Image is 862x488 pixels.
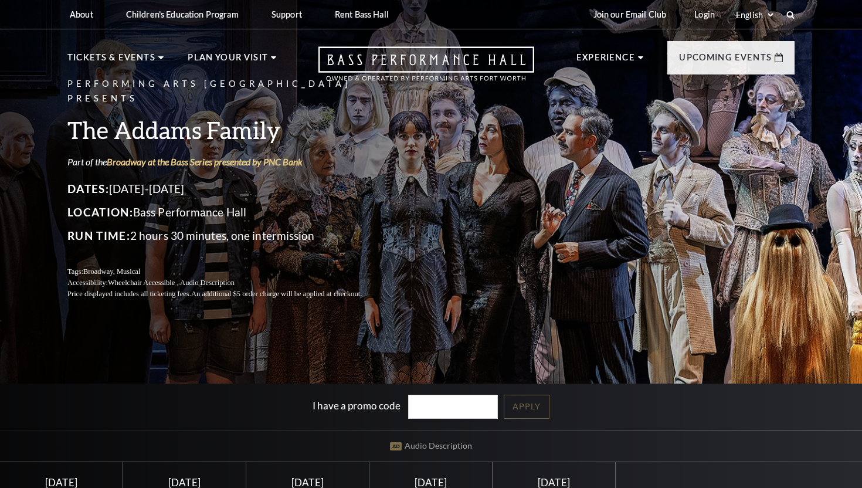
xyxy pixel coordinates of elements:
[108,279,235,287] span: Wheelchair Accessible , Audio Description
[67,115,390,145] h3: The Addams Family
[272,9,302,19] p: Support
[67,226,390,245] p: 2 hours 30 minutes, one intermission
[67,289,390,300] p: Price displayed includes all ticketing fees.
[126,9,239,19] p: Children's Education Program
[67,277,390,289] p: Accessibility:
[70,9,93,19] p: About
[83,267,140,276] span: Broadway, Musical
[734,9,775,21] select: Select:
[67,205,133,219] span: Location:
[576,50,635,72] p: Experience
[188,50,268,72] p: Plan Your Visit
[313,399,401,412] label: I have a promo code
[67,229,130,242] span: Run Time:
[107,156,303,167] a: Broadway at the Bass Series presented by PNC Bank
[335,9,389,19] p: Rent Bass Hall
[191,290,362,298] span: An additional $5 order charge will be applied at checkout.
[67,266,390,277] p: Tags:
[67,179,390,198] p: [DATE]-[DATE]
[67,155,390,168] p: Part of the
[67,182,109,195] span: Dates:
[67,203,390,222] p: Bass Performance Hall
[679,50,772,72] p: Upcoming Events
[67,50,155,72] p: Tickets & Events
